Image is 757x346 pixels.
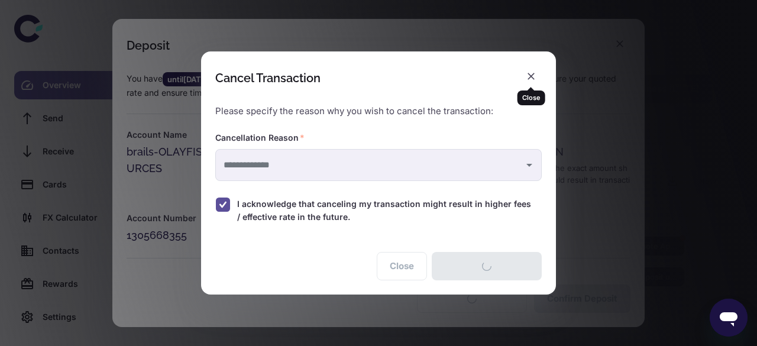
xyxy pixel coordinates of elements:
span: I acknowledge that canceling my transaction might result in higher fees / effective rate in the f... [237,198,532,224]
iframe: Button to launch messaging window [710,299,748,337]
p: Please specify the reason why you wish to cancel the transaction: [215,105,542,118]
div: Cancel Transaction [215,71,321,85]
label: Cancellation Reason [215,132,305,144]
div: Close [517,90,545,105]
